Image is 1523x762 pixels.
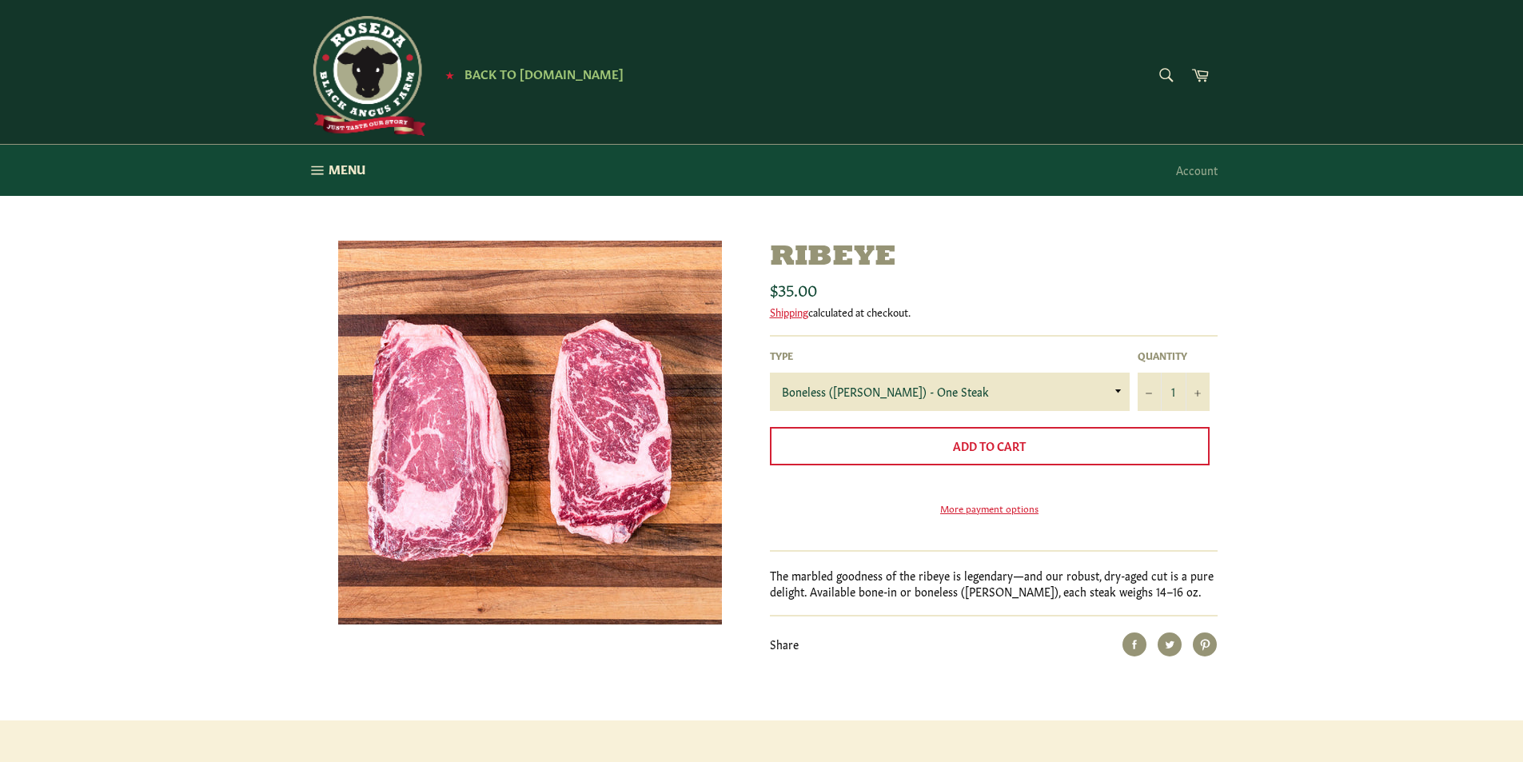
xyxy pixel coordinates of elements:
[1138,373,1162,411] button: Reduce item quantity by one
[464,65,624,82] span: Back to [DOMAIN_NAME]
[1186,373,1210,411] button: Increase item quantity by one
[770,241,1218,275] h1: Ribeye
[770,568,1218,599] p: The marbled goodness of the ribeye is legendary—and our robust, dry-aged cut is a pure delight. A...
[953,437,1026,453] span: Add to Cart
[338,241,722,624] img: Ribeye
[770,349,1130,362] label: Type
[290,145,381,196] button: Menu
[770,304,808,319] a: Shipping
[306,16,426,136] img: Roseda Beef
[770,427,1210,465] button: Add to Cart
[445,68,454,81] span: ★
[329,161,365,178] span: Menu
[770,277,817,300] span: $35.00
[1138,349,1210,362] label: Quantity
[1168,146,1226,193] a: Account
[770,305,1218,319] div: calculated at checkout.
[437,68,624,81] a: ★ Back to [DOMAIN_NAME]
[770,636,799,652] span: Share
[770,501,1210,515] a: More payment options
